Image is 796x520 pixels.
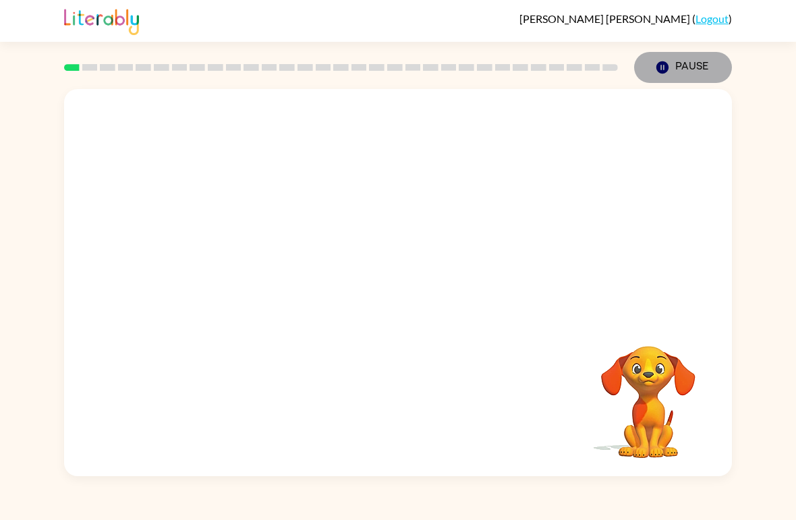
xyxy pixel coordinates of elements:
[581,325,716,460] video: Your browser must support playing .mp4 files to use Literably. Please try using another browser.
[64,5,139,35] img: Literably
[519,12,732,25] div: ( )
[634,52,732,83] button: Pause
[695,12,729,25] a: Logout
[519,12,692,25] span: [PERSON_NAME] [PERSON_NAME]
